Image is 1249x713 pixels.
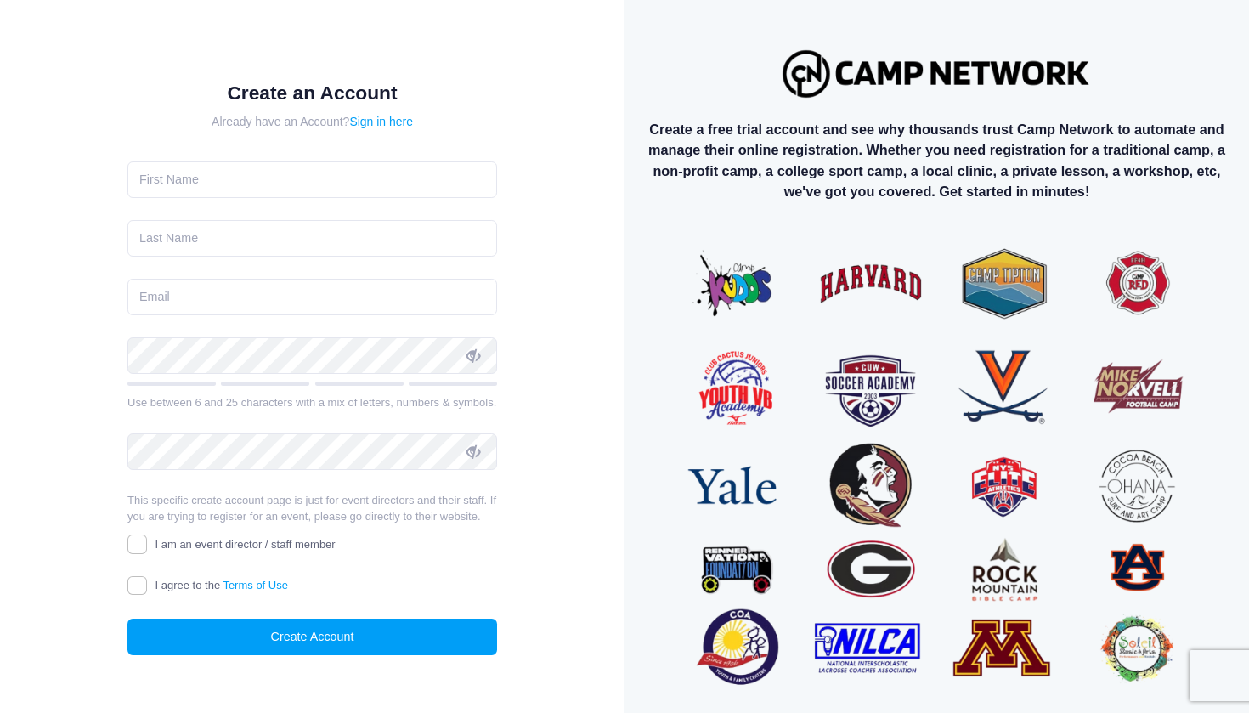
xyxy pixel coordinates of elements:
input: Last Name [127,220,497,257]
span: I am an event director / staff member [155,538,336,551]
a: Sign in here [349,115,413,128]
span: I agree to the [155,579,288,591]
a: Terms of Use [223,579,288,591]
input: Email [127,279,497,315]
input: I agree to theTerms of Use [127,576,147,596]
p: Create a free trial account and see why thousands trust Camp Network to automate and manage their... [638,119,1235,202]
input: First Name [127,161,497,198]
img: Logo [775,42,1099,105]
h1: Create an Account [127,82,497,105]
div: Use between 6 and 25 characters with a mix of letters, numbers & symbols. [127,394,497,411]
div: Already have an Account? [127,113,497,131]
input: I am an event director / staff member [127,535,147,554]
button: Create Account [127,619,497,655]
p: This specific create account page is just for event directors and their staff. If you are trying ... [127,492,497,525]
